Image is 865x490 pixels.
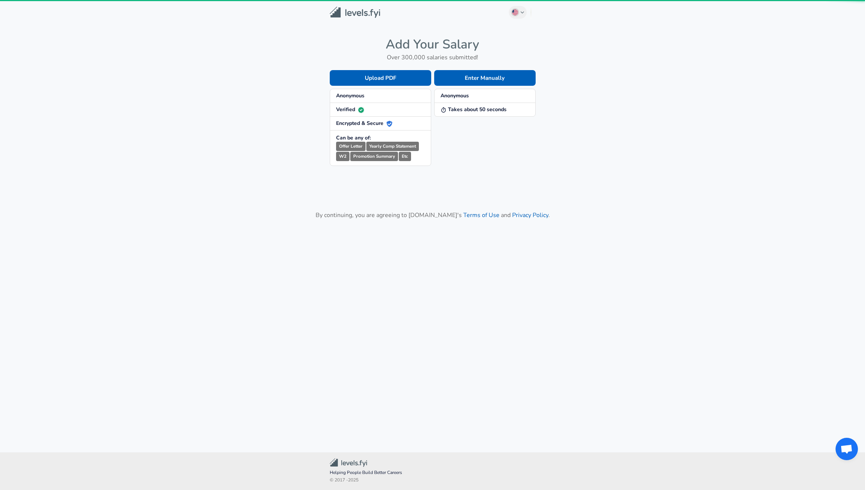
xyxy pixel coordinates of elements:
[836,438,858,460] div: Open chat
[434,70,536,86] button: Enter Manually
[336,142,366,151] small: Offer Letter
[336,120,392,127] strong: Encrypted & Secure
[336,152,350,161] small: W2
[330,52,536,63] h6: Over 300,000 salaries submitted!
[399,152,411,161] small: Etc
[336,134,371,141] strong: Can be any of:
[509,6,527,19] button: English (US)
[350,152,398,161] small: Promotion Summary
[441,92,469,99] strong: Anonymous
[330,37,536,52] h4: Add Your Salary
[336,92,364,99] strong: Anonymous
[463,211,499,219] a: Terms of Use
[512,211,548,219] a: Privacy Policy
[330,70,431,86] button: Upload PDF
[330,7,380,18] img: Levels.fyi
[330,477,536,484] span: © 2017 - 2025
[512,9,518,15] img: English (US)
[441,106,507,113] strong: Takes about 50 seconds
[366,142,419,151] small: Yearly Comp Statement
[336,106,364,113] strong: Verified
[330,469,536,477] span: Helping People Build Better Careers
[330,458,367,467] img: Levels.fyi Community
